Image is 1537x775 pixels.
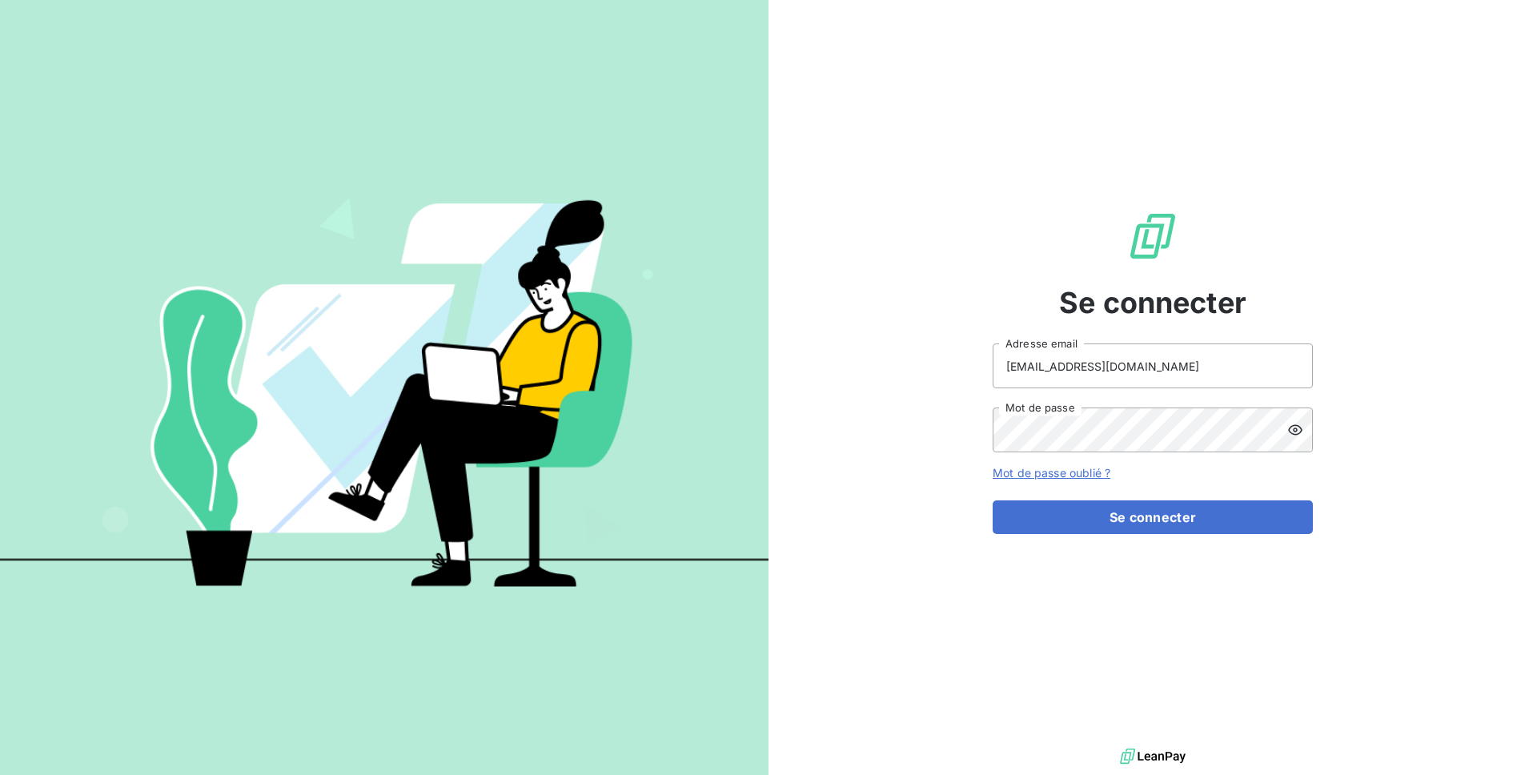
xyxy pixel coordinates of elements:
input: placeholder [993,343,1313,388]
button: Se connecter [993,500,1313,534]
img: logo [1120,745,1186,769]
img: Logo LeanPay [1127,211,1178,262]
a: Mot de passe oublié ? [993,466,1110,480]
span: Se connecter [1059,281,1246,324]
